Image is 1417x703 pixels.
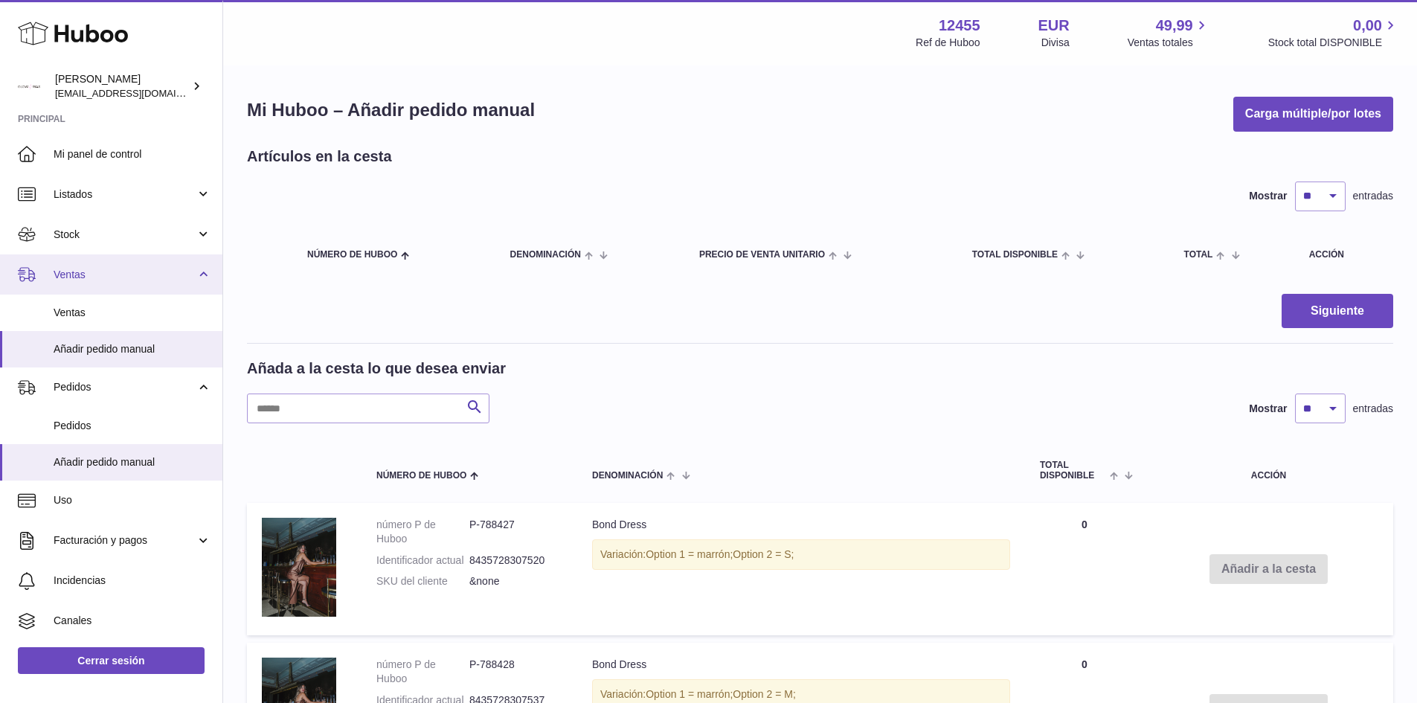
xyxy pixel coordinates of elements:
[54,147,211,161] span: Mi panel de control
[1353,189,1393,203] span: entradas
[592,539,1010,570] div: Variación:
[247,359,506,379] h2: Añada a la cesta lo que desea enviar
[54,268,196,282] span: Ventas
[1156,16,1193,36] span: 49,99
[699,250,825,260] span: Precio de venta unitario
[1233,97,1393,132] button: Carga múltiple/por lotes
[939,16,980,36] strong: 12455
[592,471,663,481] span: Denominación
[54,493,211,507] span: Uso
[1282,294,1393,329] button: Siguiente
[54,419,211,433] span: Pedidos
[916,36,980,50] div: Ref de Huboo
[1249,402,1287,416] label: Mostrar
[54,228,196,242] span: Stock
[54,380,196,394] span: Pedidos
[1041,36,1070,50] div: Divisa
[18,647,205,674] a: Cerrar sesión
[55,72,189,100] div: [PERSON_NAME]
[469,574,562,588] dd: &none
[376,658,469,686] dt: número P de Huboo
[262,518,336,617] img: Bond Dress
[54,574,211,588] span: Incidencias
[1184,250,1213,260] span: Total
[54,342,211,356] span: Añadir pedido manual
[54,614,211,628] span: Canales
[54,306,211,320] span: Ventas
[307,250,397,260] span: Número de Huboo
[54,533,196,548] span: Facturación y pagos
[577,503,1025,635] td: Bond Dress
[1025,503,1144,635] td: 0
[469,658,562,686] dd: P-788428
[247,98,535,122] h1: Mi Huboo – Añadir pedido manual
[54,455,211,469] span: Añadir pedido manual
[1309,250,1378,260] div: Acción
[376,553,469,568] dt: Identificador actual
[55,87,219,99] span: [EMAIL_ADDRESS][DOMAIN_NAME]
[1128,16,1210,50] a: 49,99 Ventas totales
[1353,402,1393,416] span: entradas
[54,187,196,202] span: Listados
[18,75,40,97] img: pedidos@glowrias.com
[469,518,562,546] dd: P-788427
[733,548,794,560] span: Option 2 = S;
[972,250,1058,260] span: Total DISPONIBLE
[646,688,733,700] span: Option 1 = marrón;
[376,518,469,546] dt: número P de Huboo
[1353,16,1382,36] span: 0,00
[376,574,469,588] dt: SKU del cliente
[510,250,581,260] span: Denominación
[1128,36,1210,50] span: Ventas totales
[1268,36,1399,50] span: Stock total DISPONIBLE
[1268,16,1399,50] a: 0,00 Stock total DISPONIBLE
[469,553,562,568] dd: 8435728307520
[1249,189,1287,203] label: Mostrar
[1038,16,1070,36] strong: EUR
[376,471,466,481] span: Número de Huboo
[247,147,392,167] h2: Artículos en la cesta
[646,548,733,560] span: Option 1 = marrón;
[1144,446,1393,495] th: Acción
[1040,460,1106,480] span: Total DISPONIBLE
[733,688,795,700] span: Option 2 = M;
